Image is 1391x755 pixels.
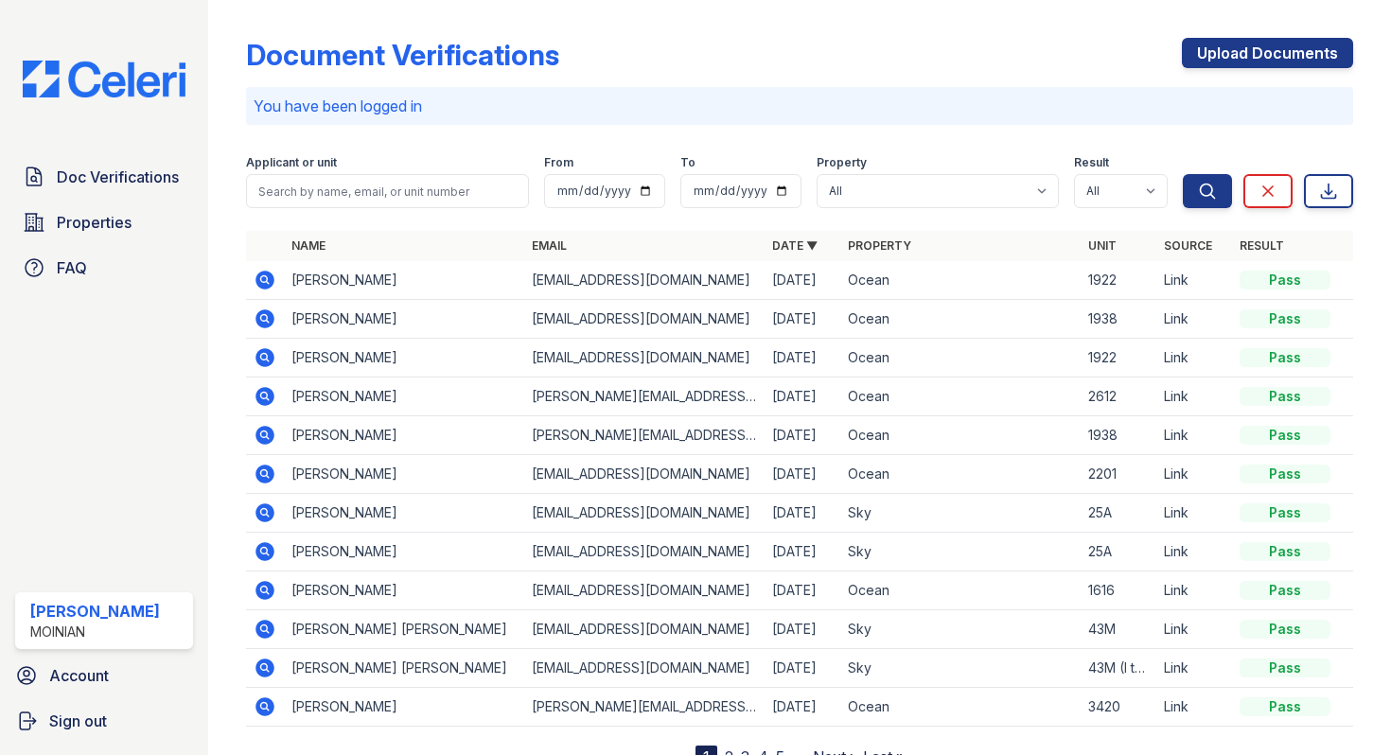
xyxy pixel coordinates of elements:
[1240,465,1330,483] div: Pass
[284,455,524,494] td: [PERSON_NAME]
[840,649,1081,688] td: Sky
[765,339,840,377] td: [DATE]
[284,610,524,649] td: [PERSON_NAME] [PERSON_NAME]
[765,377,840,416] td: [DATE]
[1081,416,1156,455] td: 1938
[1240,581,1330,600] div: Pass
[1081,688,1156,727] td: 3420
[284,377,524,416] td: [PERSON_NAME]
[284,416,524,455] td: [PERSON_NAME]
[765,416,840,455] td: [DATE]
[8,702,201,740] a: Sign out
[1156,494,1232,533] td: Link
[765,261,840,300] td: [DATE]
[680,155,695,170] label: To
[532,238,567,253] a: Email
[524,455,765,494] td: [EMAIL_ADDRESS][DOMAIN_NAME]
[8,61,201,97] img: CE_Logo_Blue-a8612792a0a2168367f1c8372b55b34899dd931a85d93a1a3d3e32e68fde9ad4.png
[524,610,765,649] td: [EMAIL_ADDRESS][DOMAIN_NAME]
[1164,238,1212,253] a: Source
[1156,339,1232,377] td: Link
[30,600,160,623] div: [PERSON_NAME]
[848,238,911,253] a: Property
[57,211,132,234] span: Properties
[840,494,1081,533] td: Sky
[765,610,840,649] td: [DATE]
[15,203,193,241] a: Properties
[1081,300,1156,339] td: 1938
[1240,238,1284,253] a: Result
[246,174,529,208] input: Search by name, email, or unit number
[765,494,840,533] td: [DATE]
[840,610,1081,649] td: Sky
[765,533,840,571] td: [DATE]
[765,649,840,688] td: [DATE]
[1088,238,1117,253] a: Unit
[524,300,765,339] td: [EMAIL_ADDRESS][DOMAIN_NAME]
[524,494,765,533] td: [EMAIL_ADDRESS][DOMAIN_NAME]
[840,455,1081,494] td: Ocean
[1312,679,1372,736] iframe: chat widget
[1156,533,1232,571] td: Link
[1081,649,1156,688] td: 43M (I think they gave me the wrong one; I’m applying for the studio in the corner)
[1240,542,1330,561] div: Pass
[1074,155,1109,170] label: Result
[1081,261,1156,300] td: 1922
[840,688,1081,727] td: Ocean
[524,416,765,455] td: [PERSON_NAME][EMAIL_ADDRESS][DOMAIN_NAME]
[15,249,193,287] a: FAQ
[1240,620,1330,639] div: Pass
[524,571,765,610] td: [EMAIL_ADDRESS][DOMAIN_NAME]
[772,238,818,253] a: Date ▼
[524,649,765,688] td: [EMAIL_ADDRESS][DOMAIN_NAME]
[1081,339,1156,377] td: 1922
[765,571,840,610] td: [DATE]
[49,664,109,687] span: Account
[1240,387,1330,406] div: Pass
[1240,348,1330,367] div: Pass
[1240,503,1330,522] div: Pass
[765,300,840,339] td: [DATE]
[1156,455,1232,494] td: Link
[1182,38,1353,68] a: Upload Documents
[765,455,840,494] td: [DATE]
[1081,533,1156,571] td: 25A
[8,657,201,694] a: Account
[1156,610,1232,649] td: Link
[1081,377,1156,416] td: 2612
[1081,610,1156,649] td: 43M
[840,571,1081,610] td: Ocean
[840,339,1081,377] td: Ocean
[1081,455,1156,494] td: 2201
[1240,658,1330,677] div: Pass
[840,416,1081,455] td: Ocean
[284,571,524,610] td: [PERSON_NAME]
[817,155,867,170] label: Property
[544,155,573,170] label: From
[284,300,524,339] td: [PERSON_NAME]
[284,339,524,377] td: [PERSON_NAME]
[1156,416,1232,455] td: Link
[1156,571,1232,610] td: Link
[49,710,107,732] span: Sign out
[1156,261,1232,300] td: Link
[840,300,1081,339] td: Ocean
[246,155,337,170] label: Applicant or unit
[284,494,524,533] td: [PERSON_NAME]
[1240,426,1330,445] div: Pass
[524,688,765,727] td: [PERSON_NAME][EMAIL_ADDRESS][DOMAIN_NAME]
[1156,688,1232,727] td: Link
[57,166,179,188] span: Doc Verifications
[254,95,1346,117] p: You have been logged in
[284,533,524,571] td: [PERSON_NAME]
[1081,571,1156,610] td: 1616
[765,688,840,727] td: [DATE]
[840,533,1081,571] td: Sky
[15,158,193,196] a: Doc Verifications
[284,649,524,688] td: [PERSON_NAME] [PERSON_NAME]
[246,38,559,72] div: Document Verifications
[57,256,87,279] span: FAQ
[524,377,765,416] td: [PERSON_NAME][EMAIL_ADDRESS][DOMAIN_NAME]
[524,339,765,377] td: [EMAIL_ADDRESS][DOMAIN_NAME]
